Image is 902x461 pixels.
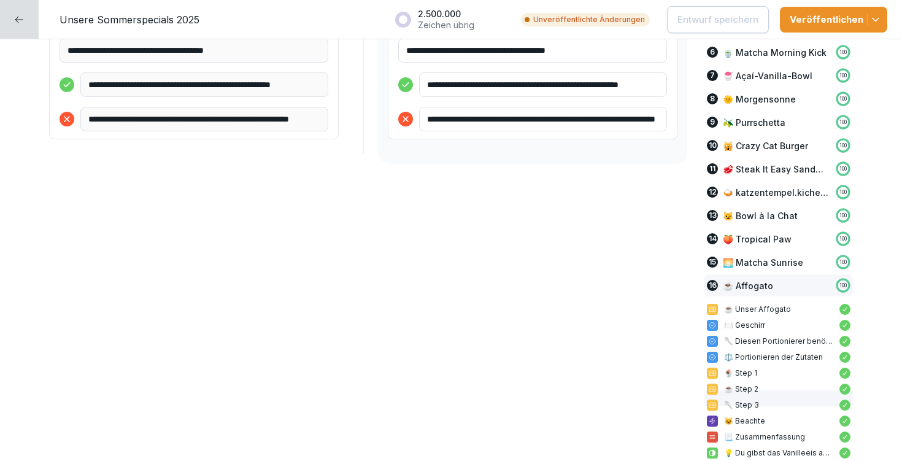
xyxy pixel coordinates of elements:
div: 13 [707,210,718,221]
p: ☕️ Affogato [723,279,773,292]
p: 100 [839,212,847,219]
p: 🌅 Matcha Sunrise [723,255,803,268]
p: 🍧 Açaí-Vanilla-Bowl [723,69,812,82]
p: 🥄 Diesen Portionierer benötigst Du: [724,336,833,347]
p: 🍛 katzentempel.kichercurry [723,185,830,198]
button: 2.500.000Zeichen übrig [388,4,510,35]
p: 🫒 Purrschetta [723,115,785,128]
div: 12 [707,187,718,198]
button: Entwurf speichern [667,6,769,33]
p: 😺 Beachte [724,416,833,427]
p: 🥩 Steak It Easy Sandwich [723,162,830,175]
p: Unsere Sommerspecials 2025 [60,12,199,27]
div: 11 [707,163,718,174]
div: 16 [707,280,718,291]
p: 100 [839,142,847,149]
p: Unveröffentlichte Änderungen [533,14,645,25]
p: 100 [839,235,847,242]
p: 🍵 Matcha Morning Kick [723,45,827,58]
p: 💡 Du gibst das Vanilleeis auf den Espresso. [724,447,833,459]
p: 100 [839,72,847,79]
div: 7 [707,70,718,81]
p: 📃 Zusammenfassung [724,432,833,443]
p: 100 [839,165,847,172]
p: 😺 Bowl à la Chat [723,209,798,222]
div: 6 [707,47,718,58]
p: ☕️ Unser Affogato [724,304,833,315]
div: 14 [707,233,718,244]
p: 🍽️ Geschirr [724,320,833,331]
div: 10 [707,140,718,151]
p: 🌞 Morgensonne [723,92,796,105]
p: 2.500.000 [418,9,474,20]
p: 100 [839,118,847,126]
p: 🍨 Step 1 [724,368,833,379]
p: ☕️ Step 2 [724,384,833,395]
div: Veröffentlichen [790,13,877,26]
p: Zeichen übrig [418,20,474,31]
p: 100 [839,48,847,56]
p: ⚖️ Portionieren der Zutaten [724,352,833,363]
p: 100 [839,188,847,196]
p: 100 [839,258,847,266]
div: 8 [707,93,718,104]
p: 🥄 Step 3 [724,400,833,411]
p: 100 [839,95,847,103]
p: 100 [839,282,847,289]
p: 🍑 Tropical Paw [723,232,792,245]
p: 🙀 Crazy Cat Burger [723,139,808,152]
div: 9 [707,117,718,128]
div: 15 [707,257,718,268]
button: Veröffentlichen [780,7,887,33]
p: Entwurf speichern [677,13,758,26]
